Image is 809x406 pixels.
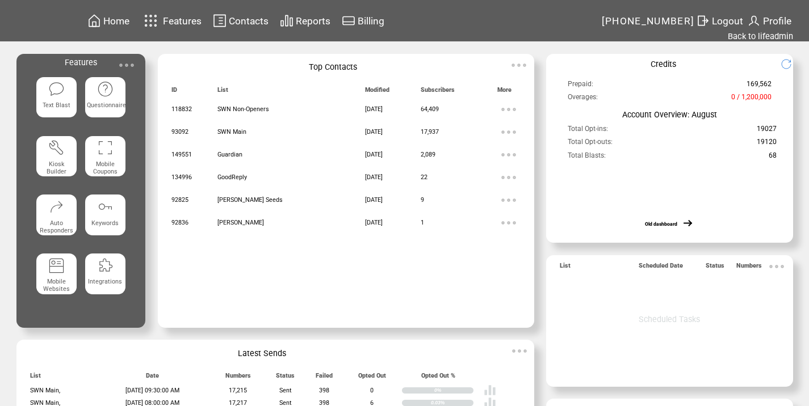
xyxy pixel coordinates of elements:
[622,110,717,119] span: Account Overview: August
[602,15,695,27] span: [PHONE_NUMBER]
[217,219,264,226] span: [PERSON_NAME]
[712,15,743,27] span: Logout
[36,253,77,304] a: Mobile Websites
[316,372,333,384] span: Failed
[319,387,329,394] span: 398
[213,14,227,28] img: contacts.svg
[85,136,126,187] a: Mobile Coupons
[706,262,724,274] span: Status
[88,278,122,285] span: Integrations
[497,189,520,212] img: ellypsis.svg
[365,151,383,158] span: [DATE]
[125,387,179,394] span: [DATE] 09:30:00 AM
[434,387,473,394] div: 0%
[728,31,793,41] a: Back to lifeadmin
[421,196,424,204] span: 9
[696,14,710,28] img: exit.svg
[238,349,286,358] span: Latest Sends
[47,160,66,175] span: Kiosk Builder
[278,12,332,29] a: Reports
[757,125,777,137] span: 19027
[48,198,65,215] img: auto-responders.svg
[645,221,677,227] a: Old dashboard
[86,12,131,29] a: Home
[431,400,473,406] div: 0.03%
[421,151,435,158] span: 2,089
[48,139,65,156] img: tool%201.svg
[309,62,357,71] span: Top Contacts
[171,219,188,226] span: 92836
[139,10,203,32] a: Features
[171,151,192,158] span: 149551
[568,93,598,105] span: Overages:
[560,262,571,274] span: List
[146,372,159,384] span: Date
[103,15,129,27] span: Home
[171,196,188,204] span: 92825
[93,160,118,175] span: Mobile Coupons
[36,194,77,245] a: Auto Responders
[85,77,126,128] a: Questionnaire
[141,11,161,30] img: features.svg
[497,143,520,166] img: ellypsis.svg
[421,174,427,181] span: 22
[217,196,283,204] span: [PERSON_NAME] Seeds
[65,58,97,67] span: Features
[508,54,530,77] img: ellypsis.svg
[497,121,520,143] img: ellypsis.svg
[40,219,73,234] span: Auto Responders
[97,257,114,274] img: integrations.svg
[211,12,270,29] a: Contacts
[568,138,613,150] span: Total Opt-outs:
[87,102,126,109] span: Questionnaire
[280,14,294,28] img: chart.svg
[48,81,65,97] img: text-blast.svg
[497,98,520,121] img: ellypsis.svg
[736,262,762,274] span: Numbers
[43,102,70,109] span: Text Blast
[421,128,439,136] span: 17,937
[757,138,777,150] span: 19120
[769,151,777,164] span: 68
[765,255,788,278] img: ellypsis.svg
[365,86,389,98] span: Modified
[731,93,772,105] span: 0 / 1,200,000
[276,372,295,384] span: Status
[217,86,228,98] span: List
[745,12,793,29] a: Profile
[87,14,101,28] img: home.svg
[694,12,745,29] a: Logout
[421,219,424,226] span: 1
[497,86,512,98] span: More
[85,194,126,245] a: Keywords
[163,15,202,27] span: Features
[639,315,700,324] span: Scheduled Tasks
[497,212,520,234] img: ellypsis.svg
[508,340,531,362] img: ellypsis.svg
[171,128,188,136] span: 93092
[279,387,292,394] span: Sent
[91,219,119,227] span: Keywords
[229,387,247,394] span: 17,215
[43,278,70,293] span: Mobile Websites
[217,151,242,158] span: Guardian
[365,219,383,226] span: [DATE]
[85,253,126,304] a: Integrations
[225,372,251,384] span: Numbers
[365,128,383,136] span: [DATE]
[421,372,455,384] span: Opted Out %
[763,15,791,27] span: Profile
[171,105,192,113] span: 118832
[30,387,60,394] span: SWN Main,
[48,257,65,274] img: mobile-websites.svg
[365,105,383,113] span: [DATE]
[97,139,114,156] img: coupons.svg
[217,105,269,113] span: SWN Non-Openers
[342,14,355,28] img: creidtcard.svg
[97,198,114,215] img: keywords.svg
[639,262,683,274] span: Scheduled Date
[370,387,374,394] span: 0
[115,54,138,77] img: ellypsis.svg
[365,174,383,181] span: [DATE]
[651,60,676,69] span: Credits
